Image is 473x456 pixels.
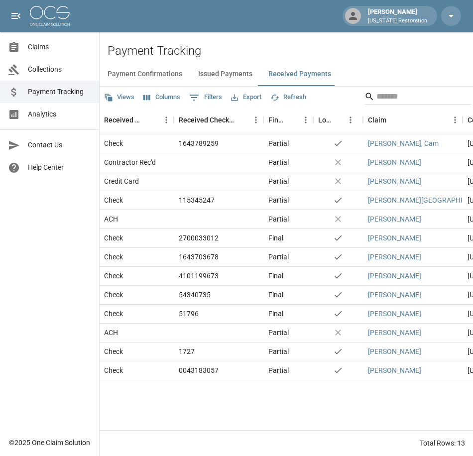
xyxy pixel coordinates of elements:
img: ocs-logo-white-transparent.png [30,6,70,26]
button: Menu [448,113,463,127]
button: Menu [159,113,174,127]
div: Partial [268,195,289,205]
a: [PERSON_NAME] [368,346,421,356]
div: Final [268,271,283,281]
div: Claim [363,106,463,134]
div: 51796 [179,309,199,319]
div: Received Check Number [174,106,263,134]
div: Partial [268,365,289,375]
button: Refresh [268,90,309,105]
button: Menu [248,113,263,127]
div: [PERSON_NAME] [364,7,431,25]
div: Partial [268,252,289,262]
div: Check [104,252,123,262]
div: 54340735 [179,290,211,300]
div: 1643789259 [179,138,219,148]
a: [PERSON_NAME] [368,309,421,319]
div: Received Method [104,106,145,134]
button: Select columns [141,90,183,105]
div: Lockbox [313,106,363,134]
button: open drawer [6,6,26,26]
div: Partial [268,328,289,338]
button: Payment Confirmations [100,62,190,86]
div: Received Check Number [179,106,235,134]
div: ACH [104,214,118,224]
button: Sort [235,113,248,127]
a: [PERSON_NAME] [368,233,421,243]
a: [PERSON_NAME], Cam [368,138,439,148]
a: [PERSON_NAME] [368,271,421,281]
div: Check [104,290,123,300]
a: [PERSON_NAME] [368,157,421,167]
h2: Payment Tracking [108,44,473,58]
div: Credit Card [104,176,139,186]
div: Check [104,365,123,375]
span: Claims [28,42,91,52]
button: Sort [332,113,346,127]
div: Partial [268,138,289,148]
button: Received Payments [260,62,339,86]
a: [PERSON_NAME] [368,290,421,300]
a: [PERSON_NAME] [368,252,421,262]
button: Menu [343,113,358,127]
div: Partial [268,214,289,224]
div: 4101199673 [179,271,219,281]
p: [US_STATE] Restoration [368,17,427,25]
a: [PERSON_NAME] [368,214,421,224]
div: Partial [268,157,289,167]
button: Sort [386,113,400,127]
div: Partial [268,346,289,356]
div: Check [104,309,123,319]
div: 2700033012 [179,233,219,243]
div: Final [268,290,283,300]
span: Collections [28,64,91,75]
div: Check [104,138,123,148]
div: ACH [104,328,118,338]
span: Help Center [28,162,91,173]
div: dynamic tabs [100,62,473,86]
button: Sort [284,113,298,127]
div: Check [104,195,123,205]
div: Final [268,233,283,243]
button: Menu [298,113,313,127]
div: Check [104,271,123,281]
div: Total Rows: 13 [420,438,465,448]
span: Payment Tracking [28,87,91,97]
button: Sort [145,113,159,127]
div: © 2025 One Claim Solution [9,438,90,448]
a: [PERSON_NAME] [368,365,421,375]
div: Check [104,346,123,356]
span: Analytics [28,109,91,119]
div: Partial [268,176,289,186]
span: Contact Us [28,140,91,150]
div: Lockbox [318,106,332,134]
a: [PERSON_NAME] [368,176,421,186]
div: Contractor Rec'd [104,157,156,167]
div: Final/Partial [268,106,284,134]
div: Check [104,233,123,243]
div: 115345247 [179,195,215,205]
button: Show filters [187,90,225,106]
div: 1727 [179,346,195,356]
a: [PERSON_NAME] [368,328,421,338]
div: 0043183057 [179,365,219,375]
div: 1643703678 [179,252,219,262]
div: Final [268,309,283,319]
button: Export [229,90,264,105]
button: Views [102,90,137,105]
div: Claim [368,106,386,134]
div: Received Method [99,106,174,134]
div: Search [364,89,471,107]
div: Final/Partial [263,106,313,134]
button: Issued Payments [190,62,260,86]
